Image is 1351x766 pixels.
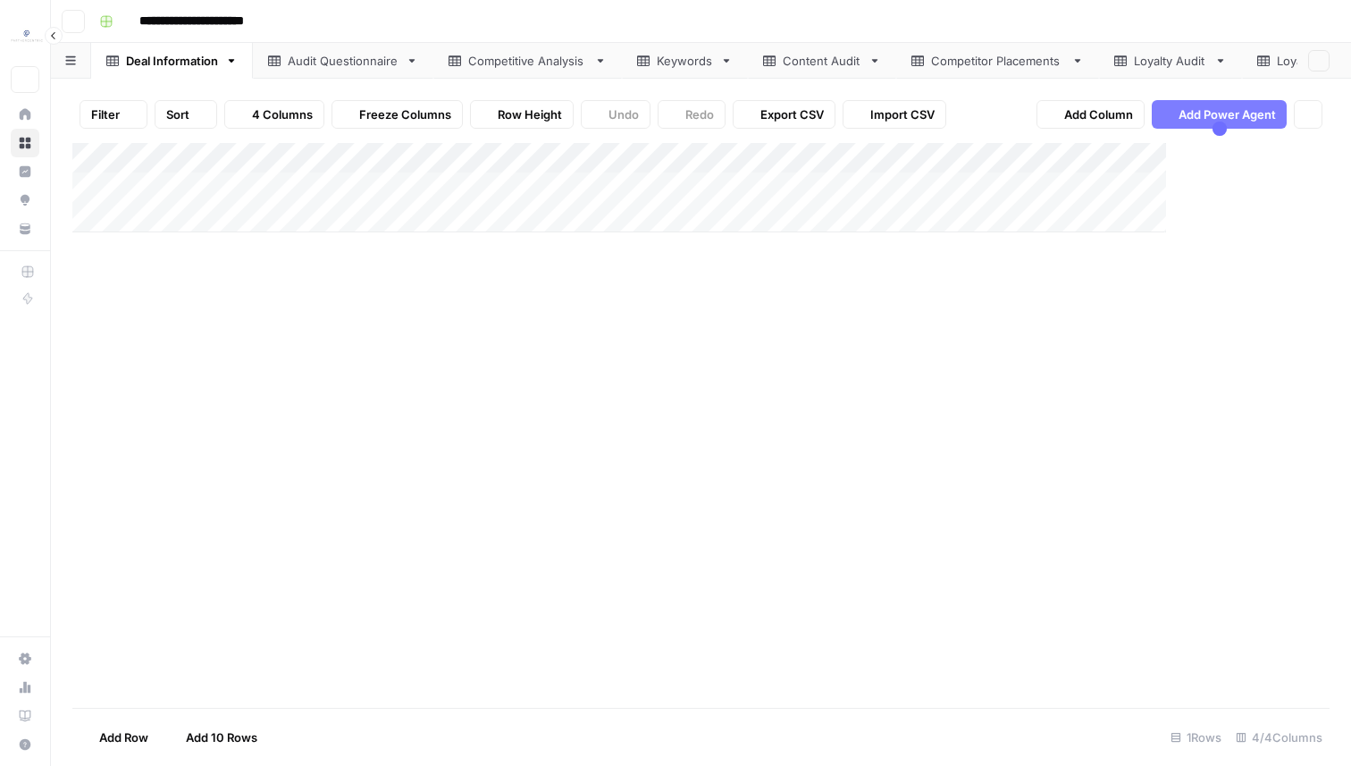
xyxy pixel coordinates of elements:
[331,100,463,129] button: Freeze Columns
[843,100,946,129] button: Import CSV
[498,105,562,123] span: Row Height
[11,215,39,243] a: Your Data
[253,43,433,79] a: Audit Questionnaire
[359,105,451,123] span: Freeze Columns
[288,52,399,70] div: Audit Questionnaire
[1179,105,1276,123] span: Add Power Agent
[433,43,622,79] a: Competitive Analysis
[72,723,159,752] button: Add Row
[685,105,714,123] span: Redo
[1064,105,1133,123] span: Add Column
[126,52,218,70] div: Deal Information
[11,673,39,702] a: Usage
[11,14,39,59] button: Workspace: PartnerCentric Sales Tools
[1099,43,1242,79] a: Loyalty Audit
[733,100,835,129] button: Export CSV
[11,730,39,759] button: Help + Support
[896,43,1099,79] a: Competitor Placements
[155,100,217,129] button: Sort
[11,702,39,730] a: Learning Hub
[760,105,824,123] span: Export CSV
[468,52,587,70] div: Competitive Analysis
[581,100,650,129] button: Undo
[748,43,896,79] a: Content Audit
[658,100,726,129] button: Redo
[1163,723,1229,752] div: 1 Rows
[11,157,39,186] a: Insights
[224,100,324,129] button: 4 Columns
[11,100,39,129] a: Home
[1152,100,1287,129] button: Add Power Agent
[91,105,120,123] span: Filter
[252,105,313,123] span: 4 Columns
[11,186,39,215] a: Opportunities
[99,728,148,746] span: Add Row
[608,105,639,123] span: Undo
[80,100,147,129] button: Filter
[11,644,39,673] a: Settings
[1134,52,1207,70] div: Loyalty Audit
[783,52,861,70] div: Content Audit
[1229,723,1330,752] div: 4/4 Columns
[1036,100,1145,129] button: Add Column
[11,21,43,53] img: PartnerCentric Sales Tools Logo
[657,52,713,70] div: Keywords
[159,723,268,752] button: Add 10 Rows
[91,43,253,79] a: Deal Information
[870,105,935,123] span: Import CSV
[11,129,39,157] a: Browse
[470,100,574,129] button: Row Height
[931,52,1064,70] div: Competitor Placements
[186,728,257,746] span: Add 10 Rows
[166,105,189,123] span: Sort
[622,43,748,79] a: Keywords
